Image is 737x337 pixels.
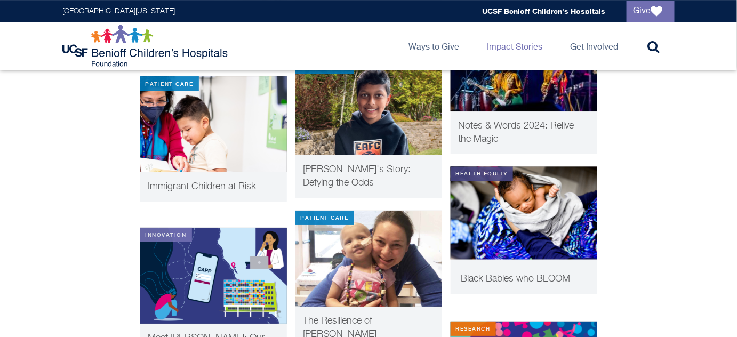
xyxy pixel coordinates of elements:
div: Patient Care [295,211,354,225]
span: Black Babies who BLOOM [461,275,571,284]
img: Meet CAPP [140,228,287,324]
a: Health Equity Black babies who bloom Black Babies who BLOOM [451,166,597,294]
span: [PERSON_NAME]'s Story: Defying the Odds [303,165,411,188]
a: Patient Care Immigrant children at risk Immigrant Children at Risk [140,76,287,202]
a: Impact Stories [478,22,551,70]
div: Health Equity [451,166,514,181]
div: Research [451,322,496,336]
span: Immigrant Children at Risk [148,182,257,191]
div: Patient Care [140,76,199,91]
a: Ways to Give [400,22,468,70]
span: Notes & Words 2024: Relive the Magic [459,121,574,144]
a: Philanthropy The Curtis Family C-Notes Notes & Words 2024: Relive the Magic [451,15,597,154]
a: Get Involved [562,22,627,70]
a: Patient Care Tej smiles at the camera outside [PERSON_NAME]'s Story: Defying the Odds [295,59,442,198]
img: Immigrant children at risk [140,76,287,172]
div: Innovation [140,228,192,242]
img: Logo for UCSF Benioff Children's Hospitals Foundation [62,25,230,67]
img: Black babies who bloom [451,166,597,260]
a: [GEOGRAPHIC_DATA][US_STATE] [62,7,175,15]
img: penny-thumb.png [295,211,442,307]
a: UCSF Benioff Children's Hospitals [482,6,605,15]
img: Tej smiles at the camera outside [295,59,442,155]
a: Give [627,1,675,22]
